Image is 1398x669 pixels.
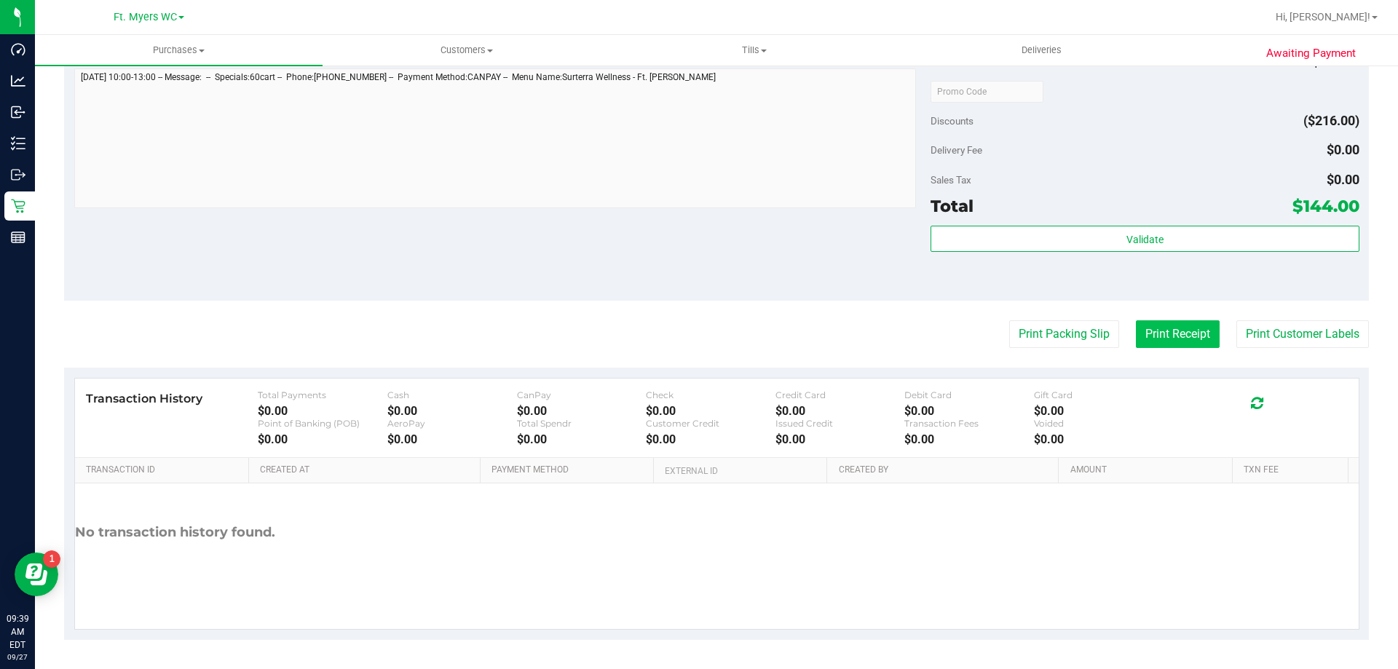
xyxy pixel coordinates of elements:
div: $0.00 [904,432,1034,446]
iframe: Resource center [15,553,58,596]
span: Awaiting Payment [1266,45,1356,62]
div: CanPay [517,389,647,400]
span: $0.00 [1327,172,1359,187]
span: $0.00 [1327,142,1359,157]
button: Print Receipt [1136,320,1220,348]
div: $0.00 [387,432,517,446]
div: $0.00 [258,404,387,418]
span: $360.00 [1312,54,1359,69]
div: $0.00 [775,404,905,418]
iframe: Resource center unread badge [43,550,60,568]
div: $0.00 [646,432,775,446]
span: Customers [323,44,609,57]
span: Sales Tax [931,174,971,186]
div: $0.00 [1034,404,1164,418]
div: Total Spendr [517,418,647,429]
inline-svg: Analytics [11,74,25,88]
div: Debit Card [904,389,1034,400]
inline-svg: Reports [11,230,25,245]
div: Point of Banking (POB) [258,418,387,429]
inline-svg: Retail [11,199,25,213]
div: Transaction Fees [904,418,1034,429]
a: Created By [839,464,1053,476]
inline-svg: Outbound [11,167,25,182]
div: $0.00 [258,432,387,446]
div: $0.00 [775,432,905,446]
a: Deliveries [898,35,1185,66]
a: Transaction ID [86,464,243,476]
button: Print Packing Slip [1009,320,1119,348]
inline-svg: Inbound [11,105,25,119]
div: Voided [1034,418,1164,429]
a: Amount [1070,464,1227,476]
span: Discounts [931,108,974,134]
div: $0.00 [387,404,517,418]
div: $0.00 [517,432,647,446]
div: $0.00 [904,404,1034,418]
span: ($216.00) [1303,113,1359,128]
input: Promo Code [931,81,1043,103]
th: External ID [653,458,826,484]
p: 09/27 [7,652,28,662]
div: AeroPay [387,418,517,429]
div: No transaction history found. [75,483,275,582]
inline-svg: Inventory [11,136,25,151]
a: Purchases [35,35,323,66]
div: $0.00 [517,404,647,418]
button: Validate [931,226,1359,252]
div: Cash [387,389,517,400]
div: Issued Credit [775,418,905,429]
div: Check [646,389,775,400]
span: $144.00 [1292,196,1359,216]
div: Total Payments [258,389,387,400]
p: 09:39 AM EDT [7,612,28,652]
div: $0.00 [1034,432,1164,446]
span: Total [931,196,974,216]
span: Ft. Myers WC [114,11,177,23]
a: Created At [260,464,474,476]
div: Gift Card [1034,389,1164,400]
a: Tills [610,35,898,66]
span: Deliveries [1002,44,1081,57]
div: $0.00 [646,404,775,418]
div: Credit Card [775,389,905,400]
span: Subtotal [931,56,966,68]
span: Purchases [35,44,323,57]
span: Validate [1126,234,1164,245]
span: Hi, [PERSON_NAME]! [1276,11,1370,23]
span: Tills [611,44,897,57]
div: Customer Credit [646,418,775,429]
a: Txn Fee [1244,464,1342,476]
span: Delivery Fee [931,144,982,156]
inline-svg: Dashboard [11,42,25,57]
a: Payment Method [491,464,648,476]
button: Print Customer Labels [1236,320,1369,348]
a: Customers [323,35,610,66]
